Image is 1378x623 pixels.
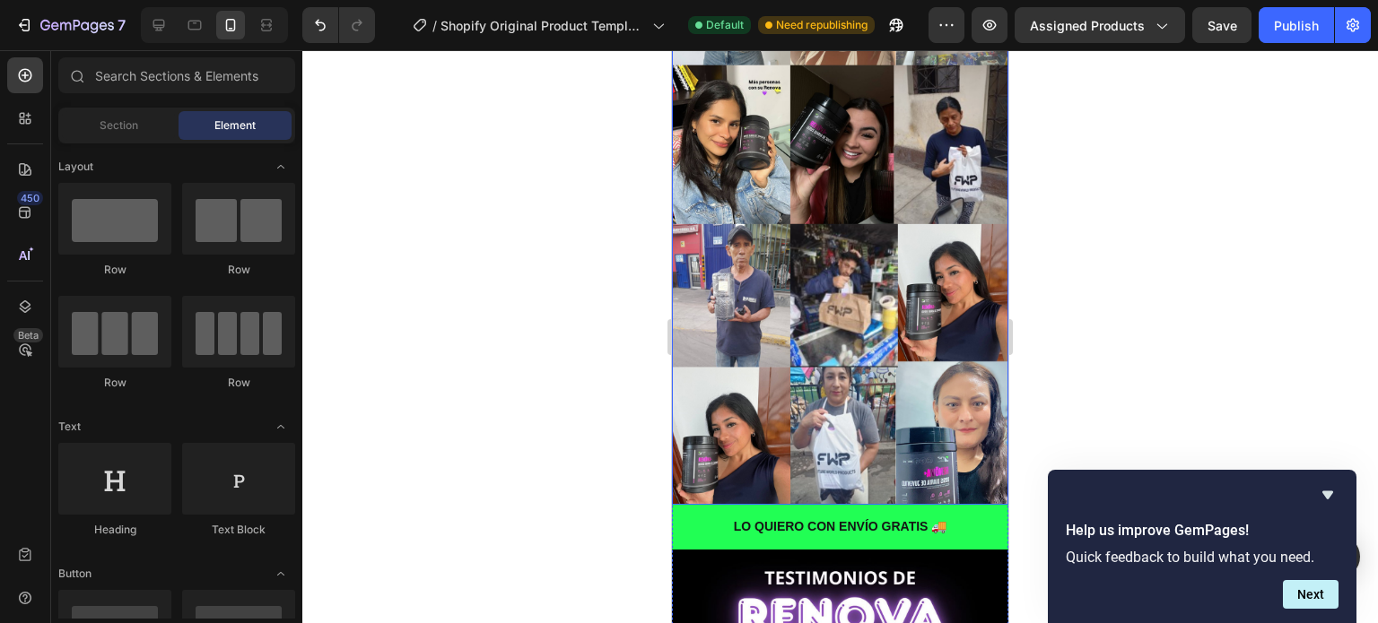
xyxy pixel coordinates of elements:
[214,117,256,134] span: Element
[58,375,171,391] div: Row
[17,191,43,205] div: 450
[58,522,171,538] div: Heading
[58,566,92,582] span: Button
[1317,484,1339,506] button: Hide survey
[1066,484,1339,609] div: Help us improve GemPages!
[1066,549,1339,566] p: Quick feedback to build what you need.
[1015,7,1185,43] button: Assigned Products
[672,50,1008,623] iframe: Design area
[1192,7,1252,43] button: Save
[7,7,134,43] button: 7
[58,159,93,175] span: Layout
[776,17,868,33] span: Need republishing
[1030,16,1145,35] span: Assigned Products
[1259,7,1334,43] button: Publish
[182,262,295,278] div: Row
[58,262,171,278] div: Row
[266,152,295,181] span: Toggle open
[182,375,295,391] div: Row
[706,17,744,33] span: Default
[440,16,645,35] span: Shopify Original Product Template
[266,559,295,588] span: Toggle open
[266,412,295,441] span: Toggle open
[432,16,437,35] span: /
[58,419,81,435] span: Text
[182,522,295,538] div: Text Block
[13,328,43,342] div: Beta
[1208,18,1237,33] span: Save
[118,14,126,36] p: 7
[1283,580,1339,609] button: Next question
[1066,520,1339,541] h2: Help us improve GemPages!
[100,117,138,134] span: Section
[1274,16,1319,35] div: Publish
[302,7,375,43] div: Undo/Redo
[58,57,295,93] input: Search Sections & Elements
